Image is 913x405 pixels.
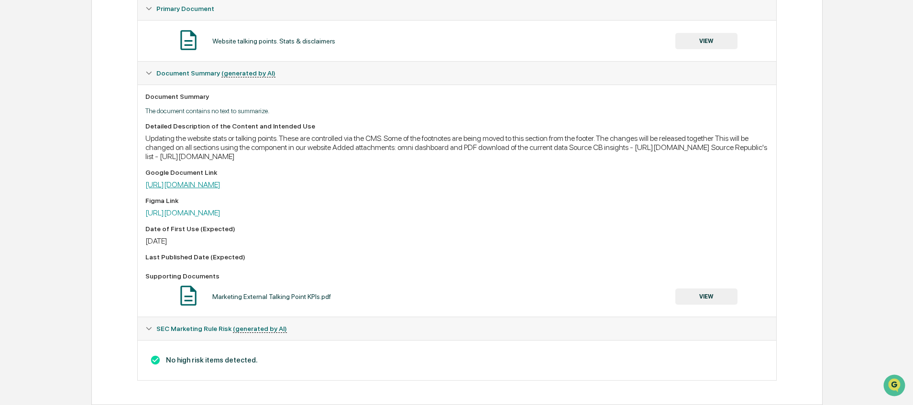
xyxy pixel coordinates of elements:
span: Primary Document [156,5,214,12]
div: Google Document Link [145,169,768,176]
div: We're available if you need us! [33,83,121,90]
div: Document Summary (generated by AI) [138,62,776,85]
span: Pylon [95,162,116,169]
span: Attestations [79,120,119,130]
span: SEC Marketing Rule Risk [156,325,287,332]
img: Document Icon [176,284,200,308]
div: Start new chat [33,73,157,83]
img: 1746055101610-c473b297-6a78-478c-a979-82029cc54cd1 [10,73,27,90]
u: (generated by AI) [221,69,275,77]
u: (generated by AI) [233,325,287,333]
img: Document Icon [176,28,200,52]
div: Primary Document [138,20,776,61]
a: 🖐️Preclearance [6,117,66,134]
div: SEC Marketing Rule Risk (generated by AI) [138,317,776,340]
p: The document contains no text to summarize. [145,107,768,115]
button: Start new chat [163,76,174,87]
div: Date of First Use (Expected) [145,225,768,233]
a: Powered byPylon [67,161,116,169]
a: 🔎Data Lookup [6,135,64,152]
span: Document Summary [156,69,275,77]
button: VIEW [675,288,737,305]
div: Last Published Date (Expected) [145,253,768,261]
span: Data Lookup [19,139,60,148]
iframe: Open customer support [882,373,908,399]
div: Supporting Documents [145,272,768,280]
a: [URL][DOMAIN_NAME] [145,208,220,217]
div: Figma Link [145,197,768,204]
div: Document Summary (generated by AI) [138,340,776,380]
div: 🖐️ [10,121,17,129]
div: Updating the website stats or talking points. These are controlled via the CMS. Some of the footn... [145,134,768,161]
button: VIEW [675,33,737,49]
div: 🔎 [10,139,17,147]
div: 🗄️ [69,121,77,129]
span: Preclearance [19,120,62,130]
div: Document Summary [145,93,768,100]
a: 🗄️Attestations [66,117,122,134]
div: Marketing External Talking Point KPIs.pdf [212,293,331,300]
h3: No high risk items detected. [145,355,768,365]
div: [DATE] [145,236,768,245]
div: Document Summary (generated by AI) [138,85,776,317]
p: How can we help? [10,20,174,35]
a: [URL][DOMAIN_NAME] [145,180,220,189]
input: Clear [25,43,158,53]
div: Website talking points. Stats & disclaimers [212,37,335,45]
div: Detailed Description of the Content and Intended Use [145,122,768,130]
